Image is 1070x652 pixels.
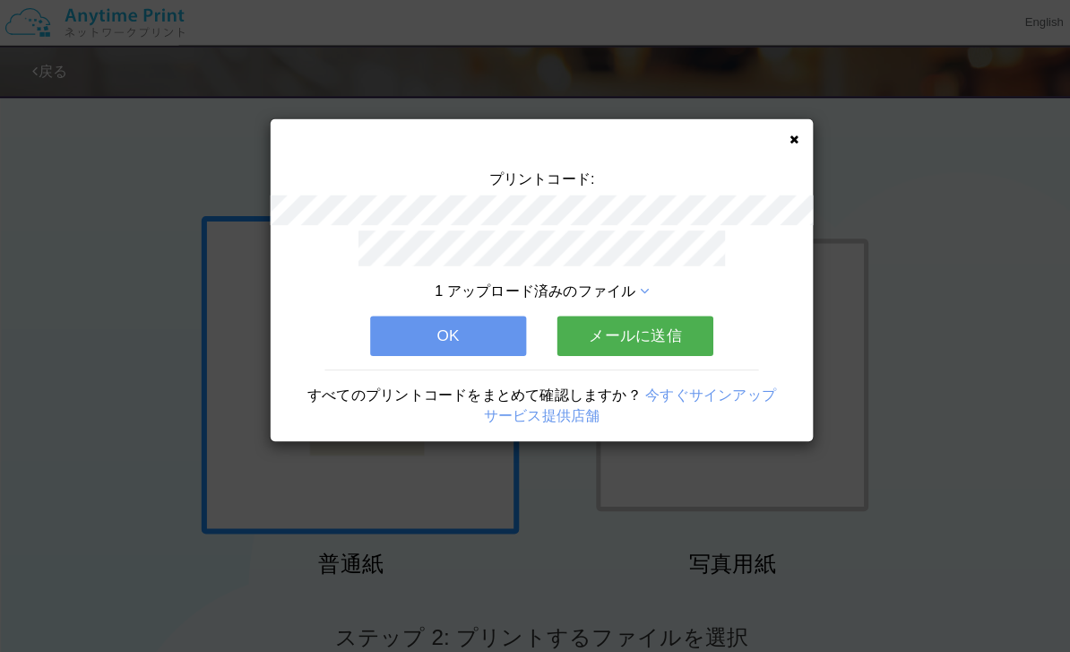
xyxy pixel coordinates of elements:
[483,169,587,184] span: プリントコード:
[366,312,520,352] button: OK
[478,403,592,418] a: サービス提供店舗
[429,280,627,295] span: 1 アップロード済みのファイル
[550,312,704,352] button: メールに送信
[304,382,634,397] span: すべてのプリントコードをまとめて確認しますか？
[637,382,766,397] a: 今すぐサインアップ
